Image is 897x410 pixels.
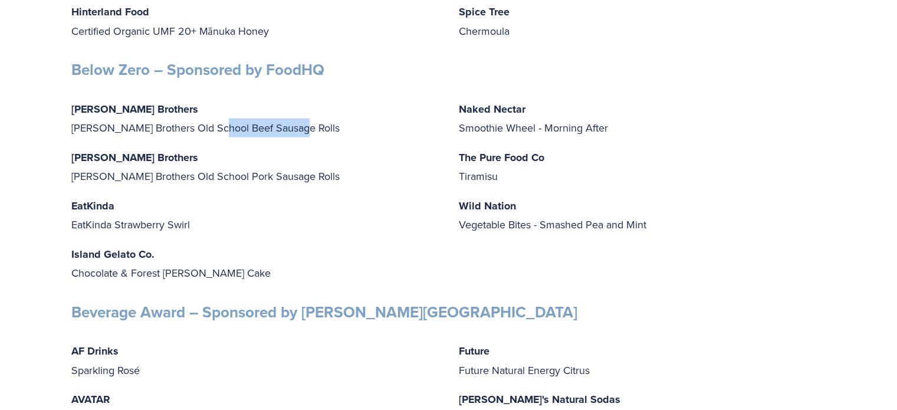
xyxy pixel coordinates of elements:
strong: Island Gelato Co. [71,247,155,262]
strong: [PERSON_NAME] Brothers [71,101,198,117]
strong: Future [459,343,489,359]
p: [PERSON_NAME] Brothers Old School Pork Sausage Rolls [71,148,439,186]
strong: Spice Tree [459,4,510,19]
strong: [PERSON_NAME] Brothers [71,150,198,165]
p: Vegetable Bites - Smashed Pea and Mint [459,196,826,234]
strong: AVATAR [71,392,110,407]
strong: Naked Nectar [459,101,525,117]
p: Smoothie Wheel - Morning After [459,100,826,137]
p: Tiramisu [459,148,826,186]
strong: AF Drinks [71,343,119,359]
strong: EatKinda [71,198,114,214]
strong: The Pure Food Co [459,150,544,165]
strong: [PERSON_NAME]'s Natural Sodas [459,392,620,407]
strong: Below Zero – Sponsored by FoodHQ [71,58,324,81]
p: EatKinda Strawberry Swirl [71,196,439,234]
strong: Hinterland Food [71,4,149,19]
p: Sparkling Rosé [71,342,439,379]
p: Future Natural Energy Citrus [459,342,826,379]
p: Certified Organic UMF 20+ Mānuka Honey [71,2,439,40]
strong: Beverage Award – Sponsored by [PERSON_NAME][GEOGRAPHIC_DATA] [71,301,577,323]
p: [PERSON_NAME] Brothers Old School Beef Sausage Rolls [71,100,439,137]
strong: Wild Nation [459,198,516,214]
p: Chermoula [459,2,826,40]
p: Chocolate & Forest [PERSON_NAME] Cake [71,245,439,283]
